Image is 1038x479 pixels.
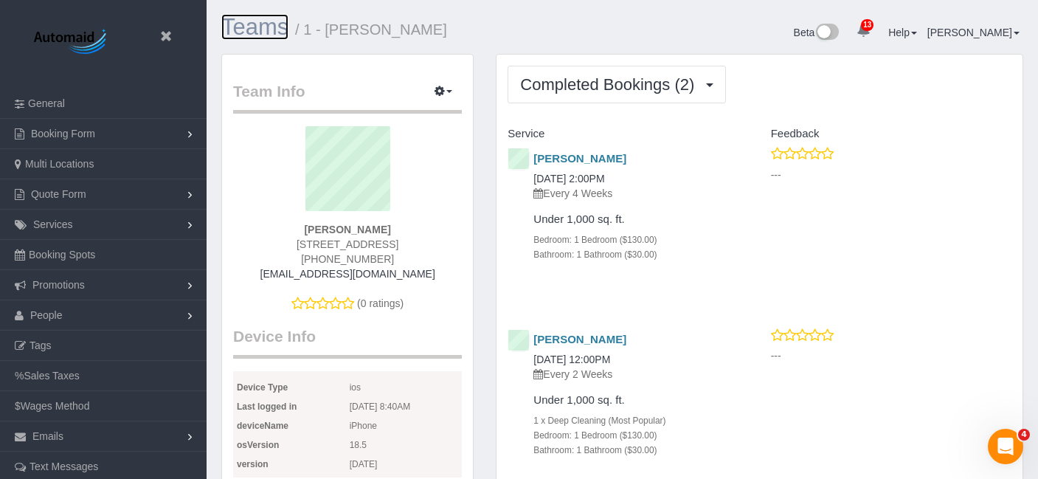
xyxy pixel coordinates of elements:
[260,268,435,280] a: [EMAIL_ADDRESS][DOMAIN_NAME]
[533,394,726,407] h4: Under 1,000 sq. ft.
[31,188,86,200] span: Quote Form
[988,429,1023,464] iframe: Intercom live chat
[533,213,726,226] h4: Under 1,000 sq. ft.
[295,21,447,38] small: / 1 - [PERSON_NAME]
[814,24,839,43] img: New interface
[350,397,463,416] span: [DATE] 8:40AM
[237,382,288,393] b: Device Type
[237,440,279,450] b: osVersion
[29,249,95,261] span: Booking Spots
[33,218,73,230] span: Services
[533,173,604,185] a: [DATE] 2:00PM
[771,128,1011,140] h4: Feedback
[771,348,1011,363] p: ---
[304,224,390,235] strong: [PERSON_NAME]
[533,249,657,260] small: Bathroom: 1 Bathroom ($30.00)
[888,27,917,38] a: Help
[861,19,873,31] span: 13
[533,354,610,365] a: [DATE] 12:00PM
[350,455,463,474] span: [DATE]
[350,378,463,397] span: ios
[849,15,878,47] a: 13
[25,158,94,170] span: Multi Locations
[508,66,726,103] button: Completed Bookings (2)
[24,370,79,382] span: Sales Taxes
[533,367,726,382] p: Every 2 Weeks
[237,459,269,469] b: version
[533,333,626,345] a: [PERSON_NAME]
[297,238,398,250] span: [STREET_ADDRESS]
[350,416,463,435] span: iPhone
[301,253,394,265] span: [PHONE_NUMBER]
[237,421,288,431] b: deviceName
[32,279,85,291] span: Promotions
[508,128,748,140] h4: Service
[28,97,65,109] span: General
[30,309,63,321] span: People
[237,402,297,412] b: Last logged in
[233,80,462,114] legend: Team Info
[30,340,52,351] span: Tags
[233,126,462,325] div: (0 ratings)
[927,27,1020,38] a: [PERSON_NAME]
[533,186,726,201] p: Every 4 Weeks
[794,27,840,38] a: Beta
[30,461,98,472] span: Text Messages
[533,235,657,245] small: Bedroom: 1 Bedroom ($130.00)
[533,445,657,455] small: Bathroom: 1 Bathroom ($30.00)
[21,400,90,412] span: Wages Method
[1018,429,1030,441] span: 4
[533,416,665,426] small: 1 x Deep Cleaning (Most Popular)
[771,168,1011,182] p: ---
[26,26,118,59] img: Automaid Logo
[32,430,63,442] span: Emails
[520,75,702,94] span: Completed Bookings (2)
[221,14,288,40] a: Teams
[533,430,657,441] small: Bedroom: 1 Bedroom ($130.00)
[31,128,95,139] span: Booking Form
[350,435,463,455] span: 18.5
[533,152,626,165] a: [PERSON_NAME]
